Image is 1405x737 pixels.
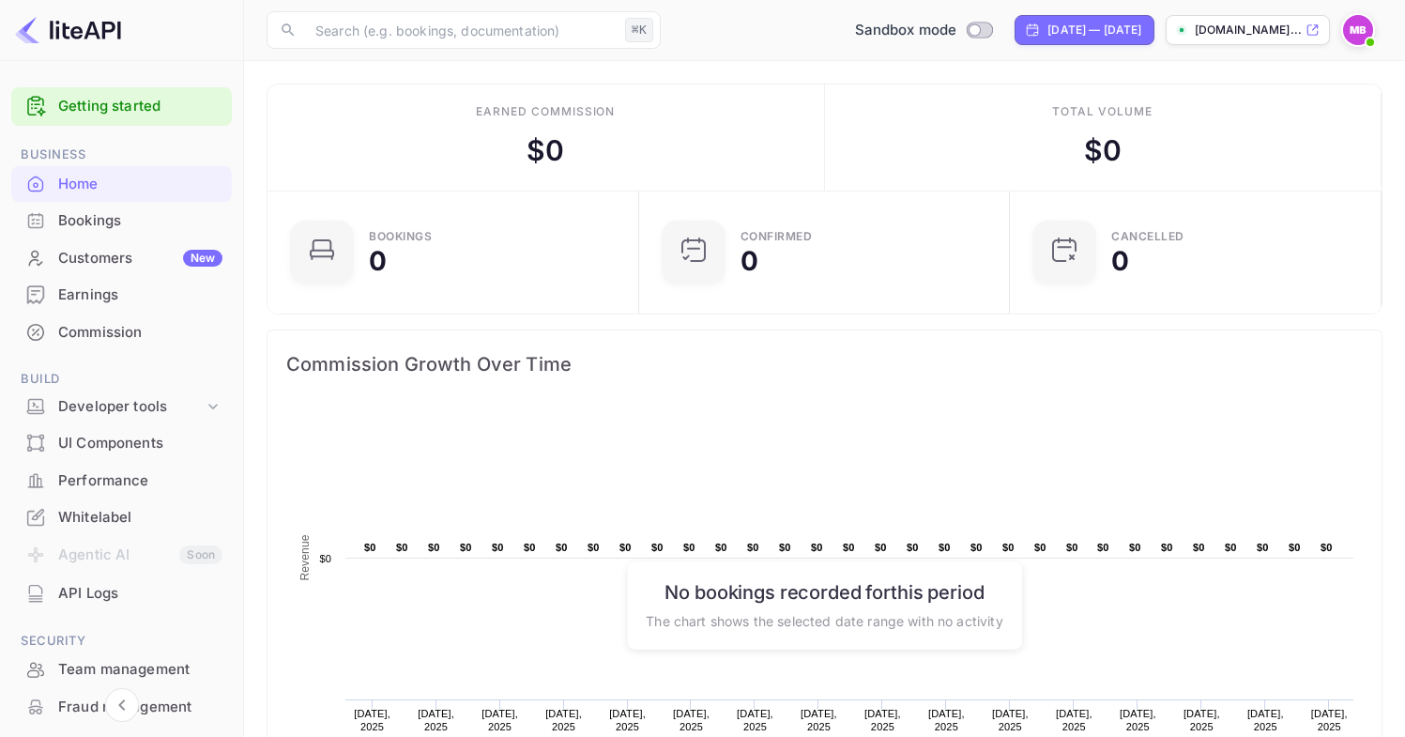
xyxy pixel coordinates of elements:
[11,391,232,423] div: Developer tools
[183,250,222,267] div: New
[1111,248,1129,274] div: 0
[11,652,232,688] div: Team management
[354,708,390,732] text: [DATE], 2025
[970,542,983,553] text: $0
[364,542,376,553] text: $0
[11,240,232,275] a: CustomersNew
[737,708,773,732] text: [DATE], 2025
[58,583,222,605] div: API Logs
[11,689,232,724] a: Fraud management
[11,689,232,726] div: Fraud management
[715,542,727,553] text: $0
[556,542,568,553] text: $0
[747,542,759,553] text: $0
[396,542,408,553] text: $0
[545,708,582,732] text: [DATE], 2025
[1321,542,1333,553] text: $0
[907,542,919,553] text: $0
[1289,542,1301,553] text: $0
[1047,22,1141,38] div: [DATE] — [DATE]
[1195,22,1302,38] p: [DOMAIN_NAME]...
[875,542,887,553] text: $0
[11,369,232,390] span: Build
[741,248,758,274] div: 0
[11,652,232,686] a: Team management
[992,708,1029,732] text: [DATE], 2025
[1193,542,1205,553] text: $0
[855,20,957,41] span: Sandbox mode
[1129,542,1141,553] text: $0
[673,708,710,732] text: [DATE], 2025
[1066,542,1078,553] text: $0
[11,87,232,126] div: Getting started
[492,542,504,553] text: $0
[811,542,823,553] text: $0
[1111,231,1184,242] div: CANCELLED
[1161,542,1173,553] text: $0
[1120,708,1156,732] text: [DATE], 2025
[11,499,232,536] div: Whitelabel
[609,708,646,732] text: [DATE], 2025
[11,425,232,462] div: UI Components
[418,708,454,732] text: [DATE], 2025
[1015,15,1153,45] div: Click to change the date range period
[369,248,387,274] div: 0
[15,15,121,45] img: LiteAPI logo
[1052,103,1153,120] div: Total volume
[428,542,440,553] text: $0
[1225,542,1237,553] text: $0
[1311,708,1348,732] text: [DATE], 2025
[1184,708,1220,732] text: [DATE], 2025
[848,20,1000,41] div: Switch to Production mode
[741,231,813,242] div: Confirmed
[11,631,232,652] span: Security
[11,463,232,498] a: Performance
[864,708,901,732] text: [DATE], 2025
[1257,542,1269,553] text: $0
[651,542,664,553] text: $0
[1056,708,1092,732] text: [DATE], 2025
[928,708,965,732] text: [DATE], 2025
[11,277,232,312] a: Earnings
[1034,542,1046,553] text: $0
[11,499,232,534] a: Whitelabel
[619,542,632,553] text: $0
[625,18,653,42] div: ⌘K
[298,534,312,580] text: Revenue
[1084,130,1122,172] div: $ 0
[1002,542,1015,553] text: $0
[460,542,472,553] text: $0
[58,507,222,529] div: Whitelabel
[11,315,232,349] a: Commission
[58,659,222,681] div: Team management
[939,542,951,553] text: $0
[11,240,232,277] div: CustomersNew
[527,130,564,172] div: $ 0
[58,433,222,454] div: UI Components
[683,542,695,553] text: $0
[11,277,232,314] div: Earnings
[1097,542,1109,553] text: $0
[11,166,232,201] a: Home
[58,470,222,492] div: Performance
[524,542,536,553] text: $0
[58,248,222,269] div: Customers
[58,322,222,344] div: Commission
[11,203,232,238] a: Bookings
[58,210,222,232] div: Bookings
[476,103,615,120] div: Earned commission
[286,349,1363,379] span: Commission Growth Over Time
[105,688,139,722] button: Collapse navigation
[11,463,232,499] div: Performance
[11,576,232,612] div: API Logs
[304,11,618,49] input: Search (e.g. bookings, documentation)
[801,708,837,732] text: [DATE], 2025
[58,96,222,117] a: Getting started
[11,203,232,239] div: Bookings
[369,231,432,242] div: Bookings
[58,284,222,306] div: Earnings
[11,145,232,165] span: Business
[58,174,222,195] div: Home
[481,708,518,732] text: [DATE], 2025
[1343,15,1373,45] img: Mehdi Baitach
